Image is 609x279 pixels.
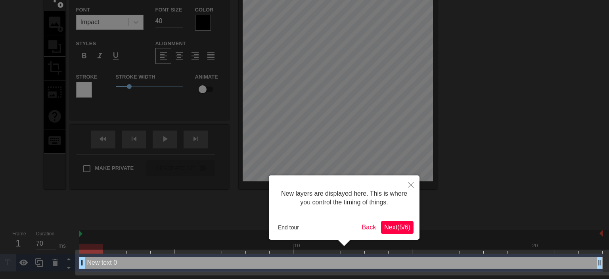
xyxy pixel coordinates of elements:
[402,175,419,194] button: Close
[275,221,302,233] button: End tour
[381,221,414,234] button: Next
[384,224,410,231] span: Next ( 5 / 6 )
[275,181,414,215] div: New layers are displayed here. This is where you control the timing of things.
[359,221,379,234] button: Back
